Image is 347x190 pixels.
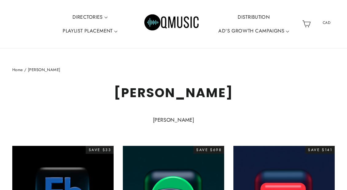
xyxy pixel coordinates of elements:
a: DIRECTORIES [70,10,110,24]
div: Save $33 [86,146,114,154]
span: / [24,67,26,73]
nav: breadcrumbs [12,67,335,73]
a: AD'S GROWTH CAMPAIGNS [216,24,291,38]
h1: [PERSON_NAME] [12,85,335,100]
a: DISTRIBUTION [235,10,272,24]
img: Q Music Promotions [144,10,200,38]
div: Primary [44,6,300,42]
a: PLAYLIST PLACEMENT [60,24,120,38]
span: [PERSON_NAME] [28,67,60,73]
div: Save $698 [193,146,224,154]
a: Home [12,67,23,73]
div: Save $141 [305,146,335,154]
div: [PERSON_NAME] [35,116,312,124]
span: CAD [315,18,338,27]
